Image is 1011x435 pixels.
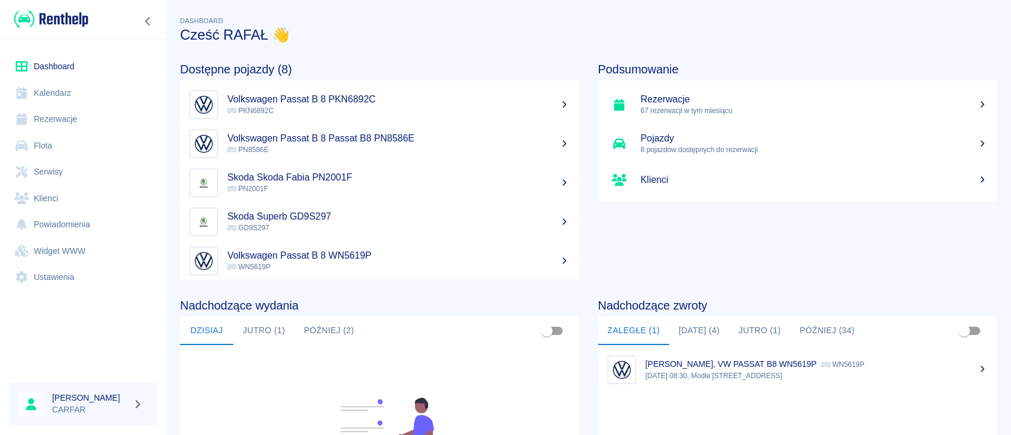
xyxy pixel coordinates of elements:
[52,392,128,404] h6: [PERSON_NAME]
[598,350,997,389] a: Image[PERSON_NAME], VW PASSAT B8 WN5619P WN5619P[DATE] 08:30, Modła [STREET_ADDRESS]
[227,185,268,193] span: PN2001F
[9,133,157,159] a: Flota
[192,211,215,233] img: Image
[227,172,570,183] h5: Skoda Skoda Fabia PN2001F
[180,202,579,241] a: ImageSkoda Superb GD9S297 GD9S297
[598,124,997,163] a: Pojazdy8 pojazdów dostępnych do rezerwacji
[180,62,579,76] h4: Dostępne pojazdy (8)
[192,133,215,155] img: Image
[227,224,269,232] span: GD9S297
[953,320,975,342] span: Pokaż przypisane tylko do mnie
[227,133,570,144] h5: Volkswagen Passat B 8 Passat B8 PN8586E
[9,238,157,265] a: Widget WWW
[227,211,570,223] h5: Skoda Superb GD9S297
[9,211,157,238] a: Powiadomienia
[611,359,633,381] img: Image
[180,241,579,281] a: ImageVolkswagen Passat B 8 WN5619P WN5619P
[9,106,157,133] a: Rezerwacje
[9,159,157,185] a: Serwisy
[646,370,988,381] p: [DATE] 08:30, Modła [STREET_ADDRESS]
[9,80,157,107] a: Kalendarz
[641,105,988,116] p: 67 rezerwacji w tym miesiącu
[180,85,579,124] a: ImageVolkswagen Passat B 8 PKN6892C PKN6892C
[646,359,817,369] p: [PERSON_NAME], VW PASSAT B8 WN5619P
[180,317,233,345] button: Dzisiaj
[192,94,215,116] img: Image
[180,298,579,312] h4: Nadchodzące wydania
[180,27,997,43] h3: Cześć RAFAŁ 👋
[52,404,128,416] p: CARFAR
[598,85,997,124] a: Rezerwacje67 rezerwacji w tym miesiącu
[535,320,558,342] span: Pokaż przypisane tylko do mnie
[227,107,274,115] span: PKN6892C
[641,94,988,105] h5: Rezerwacje
[9,264,157,291] a: Ustawienia
[14,9,88,29] img: Renthelp logo
[9,9,88,29] a: Renthelp logo
[729,317,790,345] button: Jutro (1)
[641,144,988,155] p: 8 pojazdów dostępnych do rezerwacji
[227,263,271,271] span: WN5619P
[180,163,579,202] a: ImageSkoda Skoda Fabia PN2001F PN2001F
[598,317,669,345] button: Zaległe (1)
[192,250,215,272] img: Image
[227,146,268,154] span: PN8586E
[669,317,729,345] button: [DATE] (4)
[9,53,157,80] a: Dashboard
[9,185,157,212] a: Klienci
[227,94,570,105] h5: Volkswagen Passat B 8 PKN6892C
[641,133,988,144] h5: Pojazdy
[790,317,864,345] button: Później (34)
[641,174,988,186] h5: Klienci
[233,317,294,345] button: Jutro (1)
[598,62,997,76] h4: Podsumowanie
[227,250,570,262] h5: Volkswagen Passat B 8 WN5619P
[192,172,215,194] img: Image
[294,317,364,345] button: Później (2)
[598,163,997,196] a: Klienci
[180,17,223,24] span: Dashboard
[180,124,579,163] a: ImageVolkswagen Passat B 8 Passat B8 PN8586E PN8586E
[598,298,997,312] h4: Nadchodzące zwroty
[139,14,157,29] button: Zwiń nawigację
[821,360,865,369] p: WN5619P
